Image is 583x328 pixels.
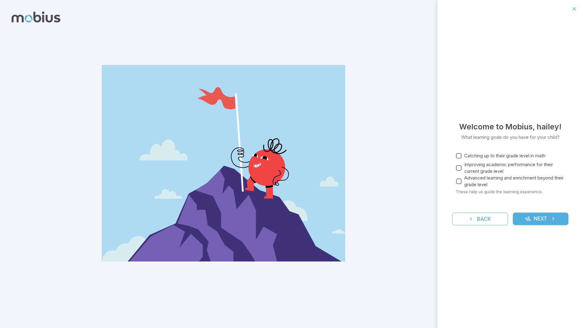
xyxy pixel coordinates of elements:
span: Improving academic performance for their current grade level [464,161,564,175]
h4: Welcome to Mobius , hailey ! [459,121,561,133]
img: parent_2-illustration [102,65,345,261]
span: Advanced learning and enrichment beyond their grade level [464,175,564,188]
button: Next [513,213,569,225]
span: Catching up to their grade level in math [464,152,545,159]
p: What learning goals do you have for your child? [461,134,560,141]
button: Back [452,213,508,225]
p: These help us guide the learning experience. [456,189,568,194]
